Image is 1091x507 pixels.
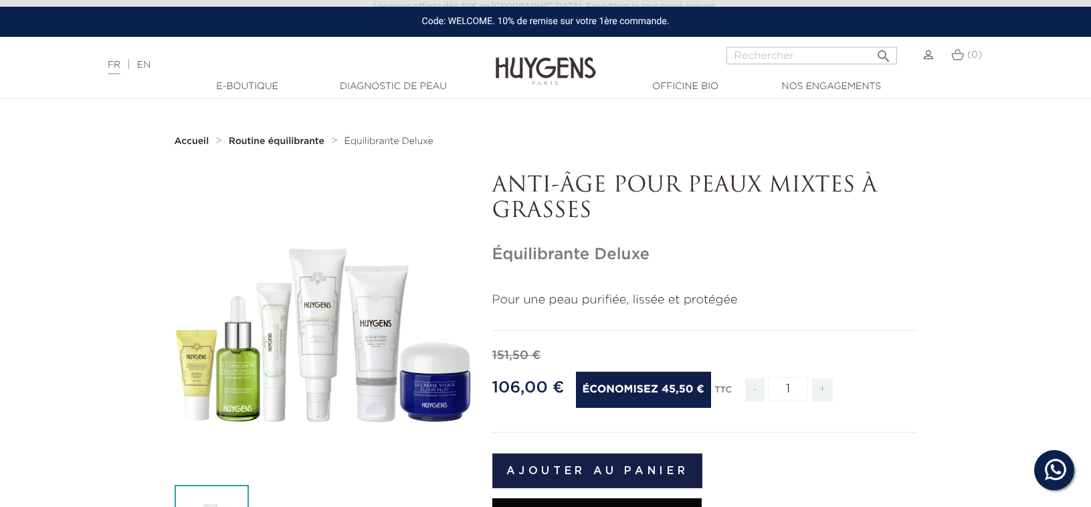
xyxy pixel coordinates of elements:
[745,378,764,402] span: -
[326,80,460,94] a: Diagnostic de peau
[967,50,982,60] span: (0)
[619,80,753,94] a: Officine Bio
[768,377,808,401] input: Quantité
[492,453,703,488] button: Ajouter au panier
[765,80,898,94] a: Nos engagements
[576,372,711,408] span: Économisez 45,50 €
[108,60,120,74] a: FR
[726,47,897,64] input: Rechercher
[175,136,212,147] a: Accueil
[344,136,433,147] a: Équilibrante Deluxe
[496,35,596,87] img: Huygens
[876,44,892,60] i: 
[181,80,314,94] a: E-Boutique
[229,137,324,146] strong: Routine équilibrante
[492,350,541,362] span: 151,50 €
[492,245,917,265] h1: Équilibrante Deluxe
[229,136,328,147] a: Routine équilibrante
[101,57,445,73] div: |
[492,291,917,309] p: Pour une peau purifiée, lissée et protégée
[812,378,833,402] span: +
[344,137,433,146] span: Équilibrante Deluxe
[175,137,209,146] strong: Accueil
[872,43,896,61] button: 
[492,173,917,225] p: ANTI-ÂGE POUR PEAUX MIXTES À GRASSES
[137,60,151,70] a: EN
[492,380,565,396] span: 106,00 €
[714,376,732,412] div: TTC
